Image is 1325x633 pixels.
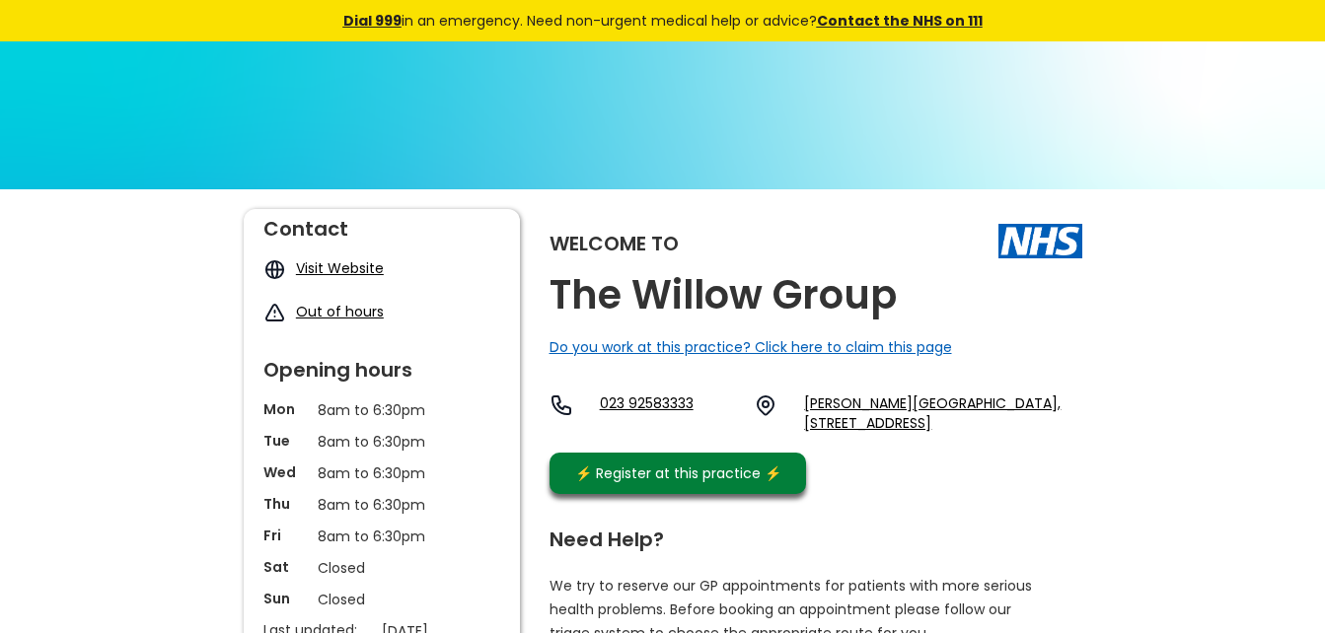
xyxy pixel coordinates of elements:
a: Dial 999 [343,11,402,31]
a: Out of hours [296,302,384,321]
img: exclamation icon [263,302,286,324]
a: [PERSON_NAME][GEOGRAPHIC_DATA], [STREET_ADDRESS] [804,393,1081,433]
a: Do you work at this practice? Click here to claim this page [550,337,952,357]
img: The NHS logo [998,224,1082,257]
a: Contact the NHS on 111 [817,11,983,31]
p: Tue [263,431,308,451]
div: Welcome to [550,234,679,253]
div: Need Help? [550,520,1063,549]
p: Mon [263,399,308,419]
img: globe icon [263,258,286,281]
img: practice location icon [754,393,777,417]
div: Contact [263,209,500,239]
p: Closed [318,589,446,610]
p: 8am to 6:30pm [318,462,446,484]
p: 8am to 6:30pm [318,399,446,421]
p: Thu [263,494,308,514]
div: ⚡️ Register at this practice ⚡️ [565,462,792,484]
div: Opening hours [263,350,500,380]
img: telephone icon [550,393,573,417]
p: 8am to 6:30pm [318,526,446,547]
a: 023 92583333 [600,393,739,433]
div: in an emergency. Need non-urgent medical help or advice? [209,10,1117,32]
p: Wed [263,462,308,482]
a: ⚡️ Register at this practice ⚡️ [550,453,806,494]
a: Visit Website [296,258,384,278]
p: 8am to 6:30pm [318,494,446,516]
p: Fri [263,526,308,545]
p: Closed [318,557,446,579]
h2: The Willow Group [550,273,897,317]
p: 8am to 6:30pm [318,431,446,453]
p: Sat [263,557,308,577]
p: Sun [263,589,308,608]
